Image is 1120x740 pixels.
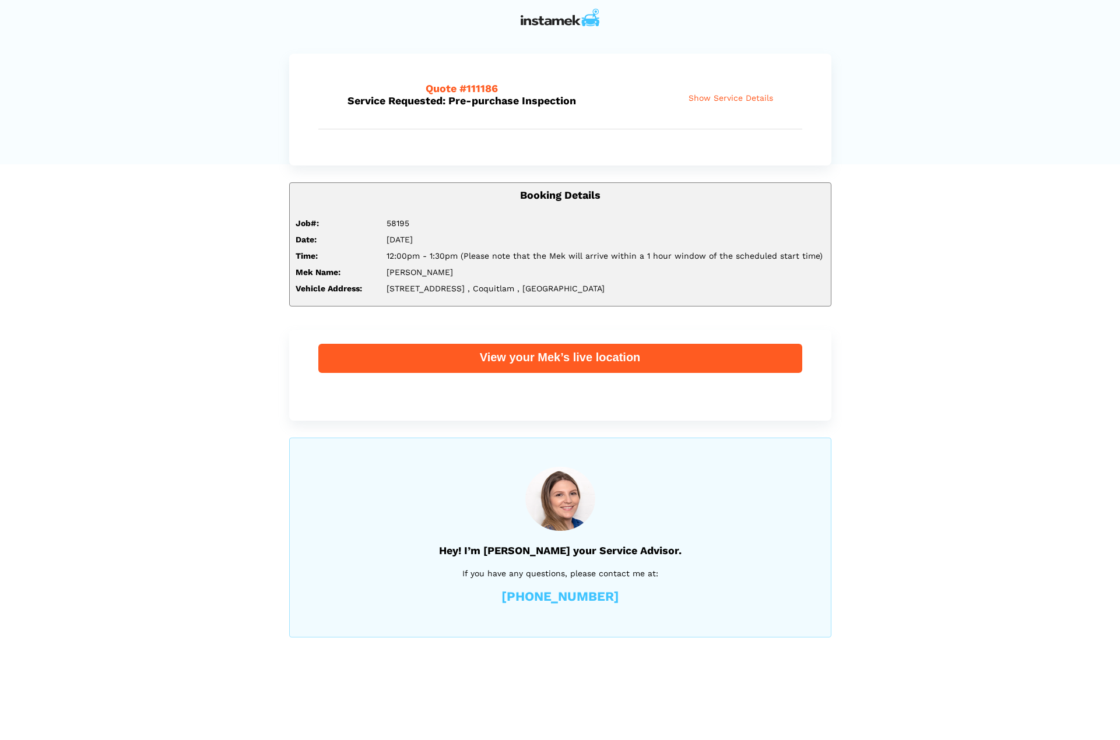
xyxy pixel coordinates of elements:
div: 12:00pm - 1:30pm (Please note that the Mek will arrive within a 1 hour window of the scheduled st... [378,251,834,261]
strong: Mek Name: [296,267,340,277]
div: 58195 [378,218,834,228]
span: Quote #111186 [426,82,498,94]
h5: Booking Details [296,189,825,201]
strong: Vehicle Address: [296,284,362,293]
div: View your Mek’s live location [318,350,802,365]
h5: Hey! I’m [PERSON_NAME] your Service Advisor. [319,544,802,556]
span: [STREET_ADDRESS] [387,284,465,293]
strong: Time: [296,251,318,260]
span: , Coquitlam [468,284,514,293]
div: [PERSON_NAME] [378,267,834,277]
span: Show Service Details [689,93,773,103]
strong: Job#: [296,219,319,228]
h5: Service Requested: Pre-purchase Inspection [347,82,605,107]
p: If you have any questions, please contact me at: [319,567,802,580]
a: [PHONE_NUMBER] [501,590,619,603]
strong: Date: [296,235,317,244]
div: [DATE] [378,234,834,245]
span: , [GEOGRAPHIC_DATA] [517,284,605,293]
